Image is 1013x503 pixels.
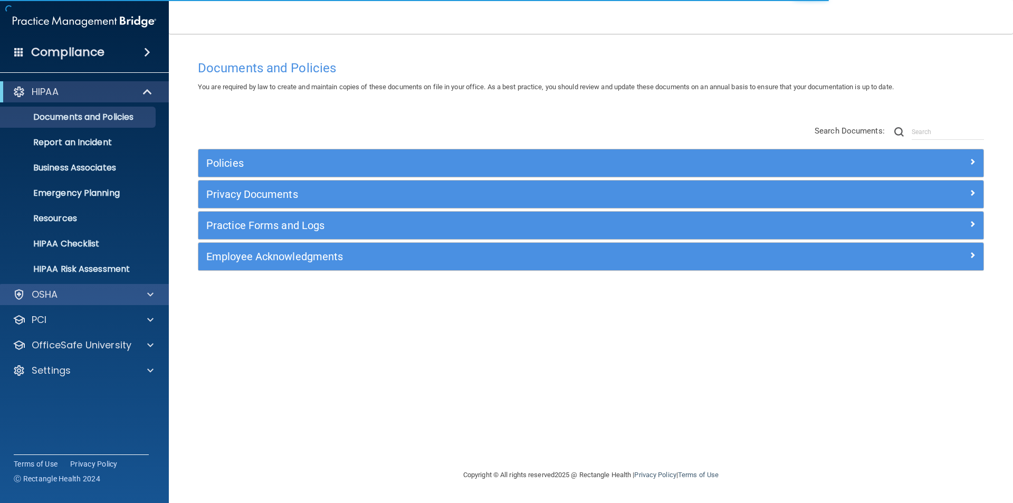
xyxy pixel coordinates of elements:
p: PCI [32,314,46,326]
h5: Practice Forms and Logs [206,220,779,231]
a: Employee Acknowledgments [206,248,976,265]
a: PCI [13,314,154,326]
input: Search [912,124,984,140]
p: OSHA [32,288,58,301]
a: Policies [206,155,976,172]
img: ic-search.3b580494.png [894,127,904,137]
a: OSHA [13,288,154,301]
a: Settings [13,364,154,377]
h4: Compliance [31,45,104,60]
p: Report an Incident [7,137,151,148]
p: Settings [32,364,71,377]
span: Search Documents: [815,126,885,136]
a: HIPAA [13,86,153,98]
a: Privacy Documents [206,186,976,203]
p: Resources [7,213,151,224]
p: HIPAA Checklist [7,239,151,249]
p: Documents and Policies [7,112,151,122]
a: Terms of Use [14,459,58,469]
span: Ⓒ Rectangle Health 2024 [14,473,100,484]
div: Copyright © All rights reserved 2025 @ Rectangle Health | | [398,458,783,492]
a: Privacy Policy [70,459,118,469]
p: HIPAA Risk Assessment [7,264,151,274]
h5: Privacy Documents [206,188,779,200]
h5: Policies [206,157,779,169]
p: Emergency Planning [7,188,151,198]
a: Practice Forms and Logs [206,217,976,234]
img: PMB logo [13,11,156,32]
a: OfficeSafe University [13,339,154,352]
span: You are required by law to create and maintain copies of these documents on file in your office. ... [198,83,894,91]
a: Terms of Use [678,471,719,479]
h5: Employee Acknowledgments [206,251,779,262]
p: Business Associates [7,163,151,173]
h4: Documents and Policies [198,61,984,75]
p: HIPAA [32,86,59,98]
a: Privacy Policy [634,471,676,479]
p: OfficeSafe University [32,339,131,352]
